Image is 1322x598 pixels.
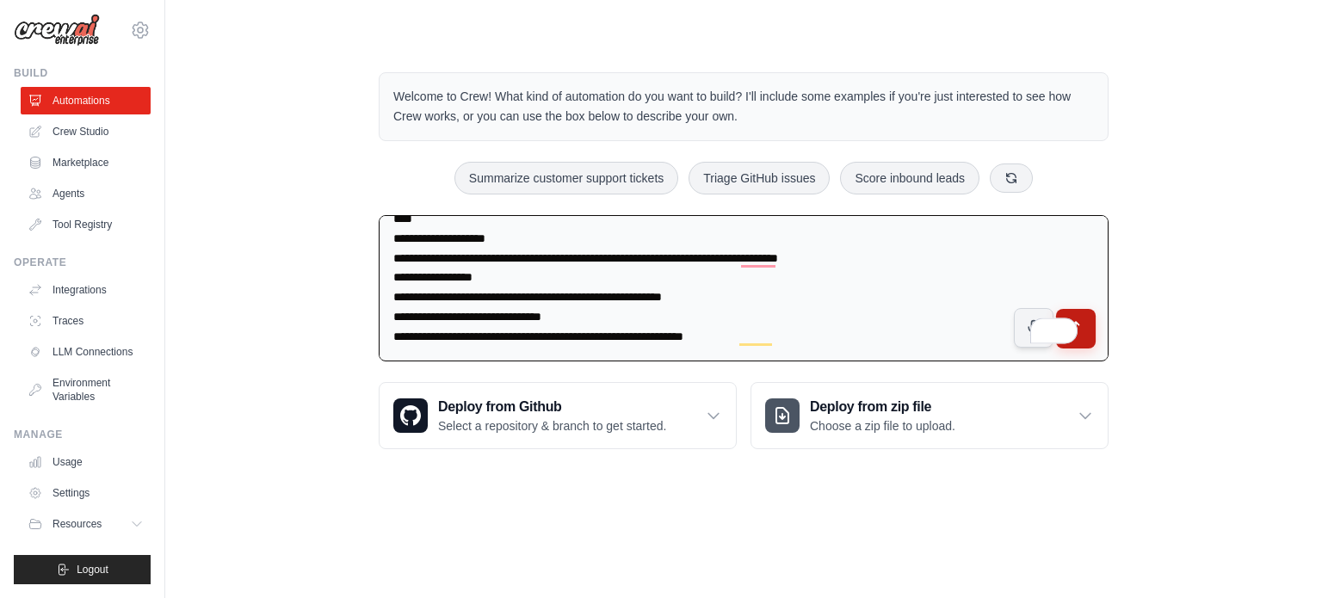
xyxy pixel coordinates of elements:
iframe: Chat Widget [1236,515,1322,598]
div: Manage [14,428,151,441]
button: Score inbound leads [840,162,979,194]
a: Tool Registry [21,211,151,238]
div: Operate [14,256,151,269]
a: Usage [21,448,151,476]
a: Settings [21,479,151,507]
span: Logout [77,563,108,576]
span: Resources [53,517,102,531]
h3: Deploy from Github [438,397,666,417]
button: Resources [21,510,151,538]
a: Integrations [21,276,151,304]
button: Triage GitHub issues [689,162,830,194]
button: Summarize customer support tickets [454,162,678,194]
div: Build [14,66,151,80]
a: Marketplace [21,149,151,176]
p: Choose a zip file to upload. [810,417,955,435]
p: Welcome to Crew! What kind of automation do you want to build? I'll include some examples if you'... [393,87,1094,126]
p: Select a repository & branch to get started. [438,417,666,435]
a: Crew Studio [21,118,151,145]
img: Logo [14,14,100,46]
a: Environment Variables [21,369,151,410]
a: Traces [21,307,151,335]
a: LLM Connections [21,338,151,366]
textarea: To enrich screen reader interactions, please activate Accessibility in Grammarly extension settings [379,215,1109,361]
a: Agents [21,180,151,207]
a: Automations [21,87,151,114]
h3: Deploy from zip file [810,397,955,417]
button: Logout [14,555,151,584]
